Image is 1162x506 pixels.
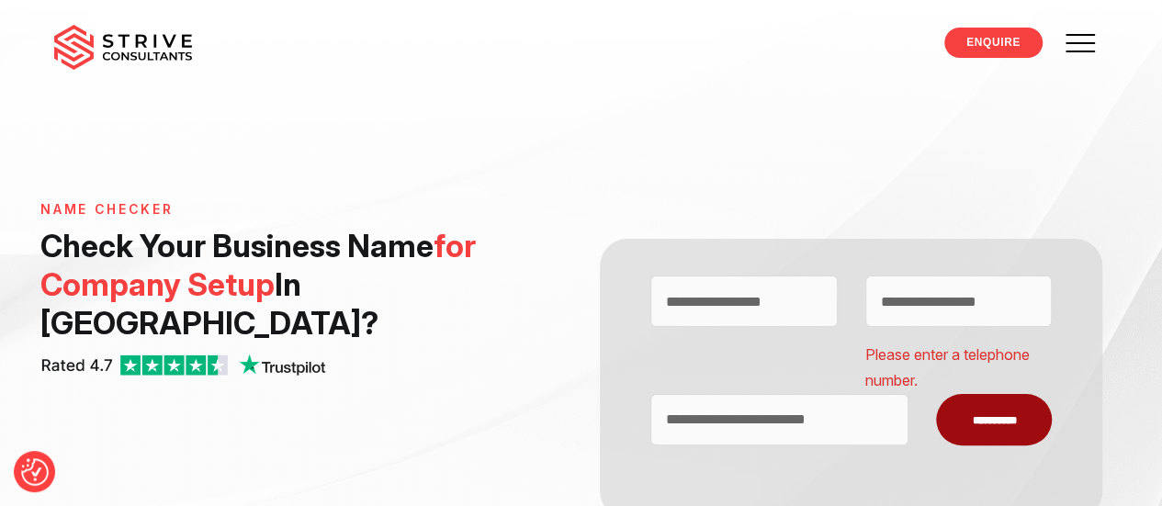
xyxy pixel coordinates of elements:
[21,458,49,486] img: Revisit consent button
[21,458,49,486] button: Consent Preferences
[54,25,192,71] img: main-logo.svg
[865,342,1053,394] span: Please enter a telephone number.
[944,28,1043,58] a: ENQUIRE
[40,202,559,218] h6: Name Checker
[40,227,559,343] h1: Check Your Business Name In [GEOGRAPHIC_DATA] ?
[40,227,476,303] span: for Company Setup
